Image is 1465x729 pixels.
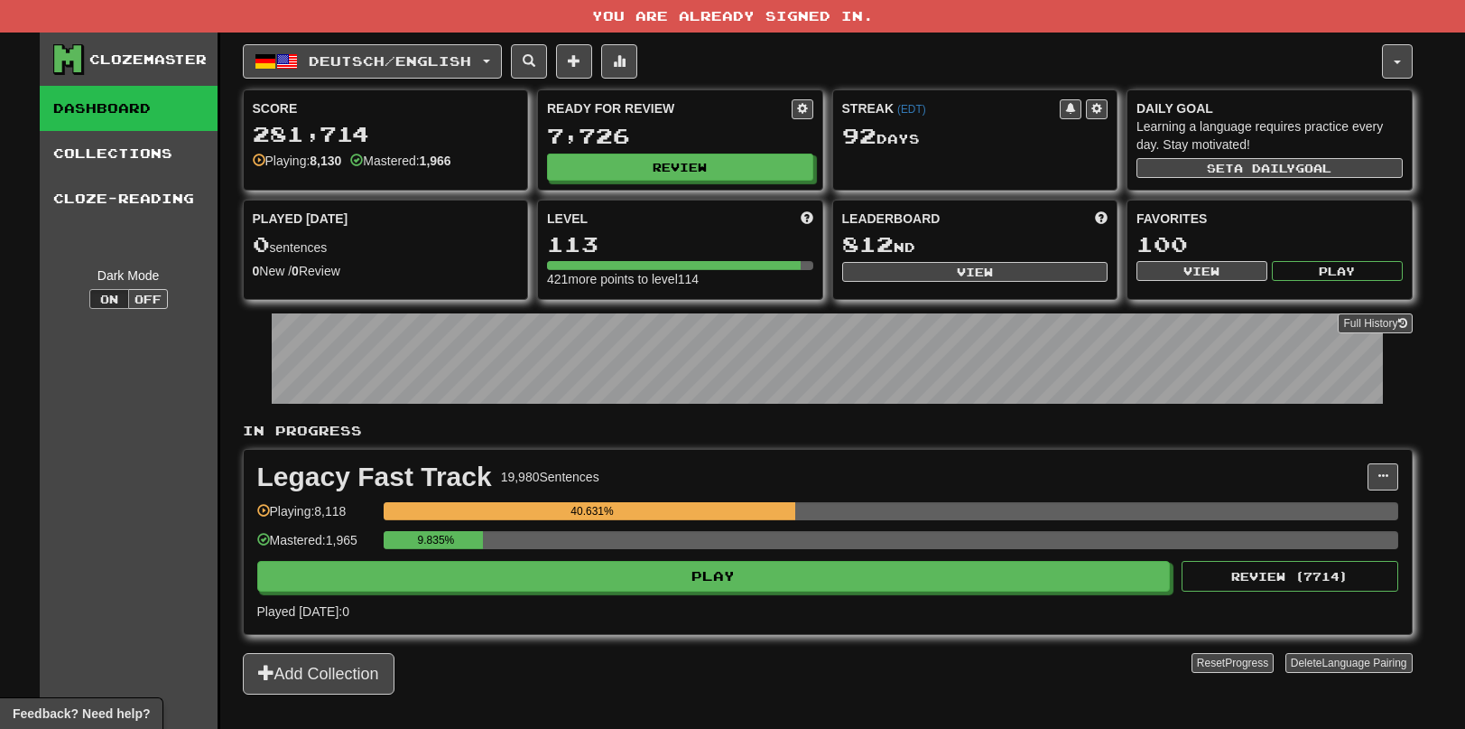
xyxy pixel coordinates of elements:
button: ResetProgress [1191,653,1274,673]
div: nd [842,233,1108,257]
div: Mastered: [350,152,450,170]
div: Ready for Review [547,99,792,117]
div: 421 more points to level 114 [547,270,813,288]
span: Deutsch / English [309,53,471,69]
a: (EDT) [897,103,926,116]
div: sentences [253,233,519,257]
div: Legacy Fast Track [257,463,492,491]
a: Dashboard [40,86,218,131]
div: Learning a language requires practice every day. Stay motivated! [1136,117,1403,154]
div: Playing: 8,118 [257,502,375,532]
span: 0 [253,231,270,257]
button: Deutsch/English [243,44,502,79]
button: Seta dailygoal [1136,158,1403,178]
div: 7,726 [547,125,813,147]
button: Add sentence to collection [556,44,592,79]
button: On [89,289,129,309]
button: View [842,262,1108,282]
span: a daily [1234,162,1295,174]
span: 812 [842,231,894,257]
div: 100 [1136,233,1403,256]
div: New / Review [253,262,519,280]
button: Play [1272,261,1403,281]
button: DeleteLanguage Pairing [1285,653,1413,673]
button: Off [128,289,168,309]
div: 19,980 Sentences [501,468,599,486]
div: Daily Goal [1136,99,1403,117]
span: This week in points, UTC [1095,210,1108,228]
div: Dark Mode [53,266,204,285]
button: View [1136,261,1267,281]
div: Mastered: 1,965 [257,531,375,561]
span: 92 [842,123,876,148]
span: Played [DATE]: 0 [257,604,349,619]
a: Cloze-Reading [40,176,218,221]
span: Played [DATE] [253,210,348,228]
span: Progress [1225,657,1268,669]
span: Leaderboard [842,210,941,228]
span: Language Pairing [1321,657,1406,669]
div: 113 [547,233,813,256]
strong: 0 [253,264,260,278]
span: Level [547,210,588,228]
a: Collections [40,131,218,176]
strong: 1,966 [420,154,451,168]
div: Score [253,99,519,117]
button: Review [547,154,813,181]
a: Full History [1338,313,1412,333]
button: Play [257,561,1171,592]
div: 9.835% [389,531,483,549]
div: Streak [842,99,1061,117]
strong: 8,130 [310,154,341,168]
button: Add Collection [243,653,394,695]
span: Open feedback widget [13,705,150,723]
div: Playing: [253,152,342,170]
strong: 0 [292,264,299,278]
button: Search sentences [511,44,547,79]
div: Favorites [1136,210,1403,228]
div: 40.631% [389,502,795,520]
div: 281,714 [253,123,519,145]
p: In Progress [243,422,1413,440]
div: Clozemaster [89,51,207,69]
button: More stats [601,44,637,79]
div: Day s [842,125,1108,148]
button: Review (7714) [1182,561,1398,592]
span: Score more points to level up [801,210,813,228]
